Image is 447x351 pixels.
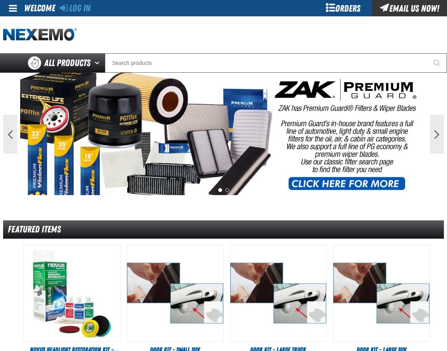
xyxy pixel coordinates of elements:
button: Open All Products pages [92,53,105,73]
img: PG Filters & Wipers [20,73,427,195]
img: Nexemo logo [3,28,77,42]
img: Door Kit - Large Truck [230,245,327,341]
button: Previous [3,115,17,154]
img: Door Kit - Small SUV [127,245,223,341]
img: Novus Headlight Restoration Kit - Nexemo [24,245,120,341]
: View Details of the Novus Headlight Restoration Kit - Nexemo [24,245,120,341]
input: Search [105,53,447,73]
: View Details of the Door Kit - Large Truck [230,245,327,341]
img: Door Kit - Large SUV [333,245,430,341]
: View Details of the Door Kit - Large SUV [333,245,430,341]
button: 1 of 2 [218,188,222,192]
button: 2 of 2 [225,188,229,192]
a: Log In [60,3,90,14]
span: All Products [44,56,90,70]
div: Featured Items [3,220,444,239]
button: Start Searching [428,53,447,73]
button: Next [430,115,444,154]
: View Details of the Door Kit - Small SUV [127,245,223,341]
